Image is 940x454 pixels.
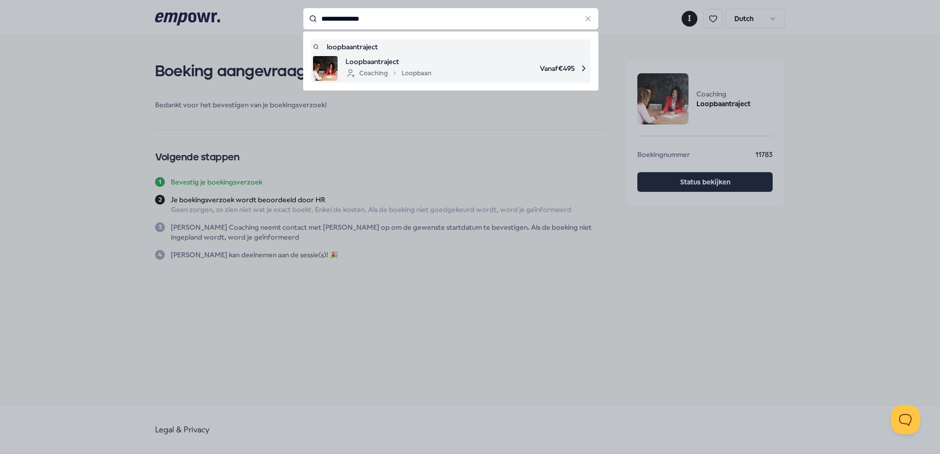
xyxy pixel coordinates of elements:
[345,67,432,79] div: Coaching Loopbaan
[313,56,589,81] a: product imageLoopbaantrajectCoachingLoopbaanVanaf€495
[439,56,589,81] span: Vanaf € 495
[313,41,589,52] a: loopbaantraject
[345,56,432,67] span: Loopbaantraject
[313,56,338,81] img: product image
[891,405,920,434] iframe: Help Scout Beacon - Open
[303,8,598,30] input: Search for products, categories or subcategories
